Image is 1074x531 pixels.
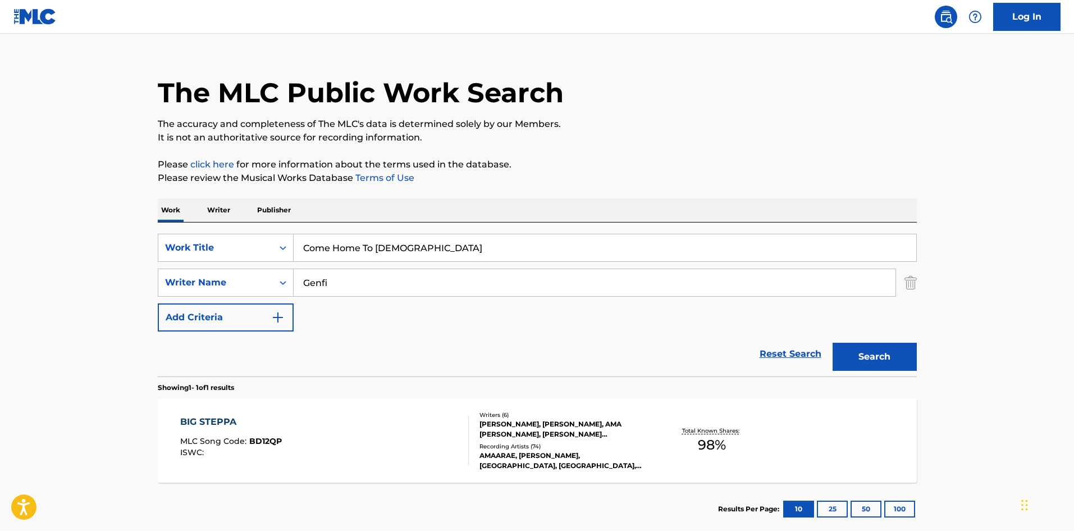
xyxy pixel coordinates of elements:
p: Please for more information about the terms used in the database. [158,158,917,171]
p: Total Known Shares: [682,426,742,435]
div: Writer Name [165,276,266,289]
span: BD12QP [249,436,282,446]
button: 25 [817,501,848,518]
img: Delete Criterion [904,269,917,297]
a: Terms of Use [353,173,414,183]
img: MLC Logo [13,8,57,25]
button: Search [833,343,917,371]
button: Add Criteria [158,303,294,332]
h1: The MLC Public Work Search [158,76,564,110]
img: 9d2ae6d4665cec9f34b9.svg [271,311,285,324]
div: Work Title [165,241,266,255]
p: Please review the Musical Works Database [158,171,917,185]
div: Help [964,6,986,28]
button: 10 [783,501,814,518]
iframe: Chat Widget [1018,477,1074,531]
span: MLC Song Code : [180,436,249,446]
a: Reset Search [754,342,827,366]
div: [PERSON_NAME], [PERSON_NAME], AMA [PERSON_NAME], [PERSON_NAME] [PERSON_NAME], [PERSON_NAME], [PER... [479,419,649,439]
div: Recording Artists ( 74 ) [479,442,649,451]
p: It is not an authoritative source for recording information. [158,131,917,144]
p: Showing 1 - 1 of 1 results [158,383,234,393]
div: Drag [1021,488,1028,522]
button: 50 [851,501,881,518]
div: BIG STEPPA [180,415,282,429]
a: BIG STEPPAMLC Song Code:BD12QPISWC:Writers (6)[PERSON_NAME], [PERSON_NAME], AMA [PERSON_NAME], [P... [158,398,917,483]
div: Writers ( 6 ) [479,411,649,419]
span: ISWC : [180,447,207,457]
p: Writer [204,198,234,222]
div: AMAARAE, [PERSON_NAME], [GEOGRAPHIC_DATA], [GEOGRAPHIC_DATA], [GEOGRAPHIC_DATA] [479,451,649,471]
span: 98 % [698,435,726,455]
p: The accuracy and completeness of The MLC's data is determined solely by our Members. [158,117,917,131]
p: Results Per Page: [718,504,782,514]
button: 100 [884,501,915,518]
p: Work [158,198,184,222]
a: Public Search [935,6,957,28]
a: click here [190,159,234,170]
form: Search Form [158,234,917,376]
img: search [939,10,953,24]
p: Publisher [254,198,294,222]
img: help [968,10,982,24]
a: Log In [993,3,1061,31]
